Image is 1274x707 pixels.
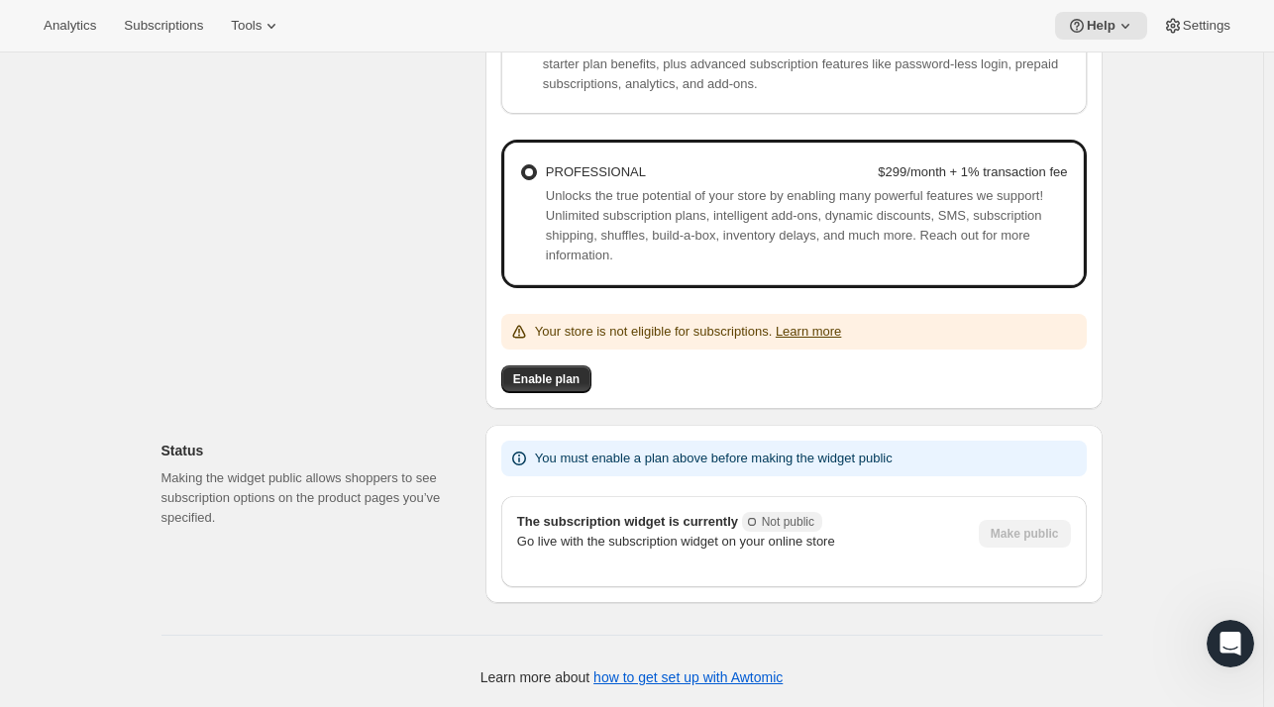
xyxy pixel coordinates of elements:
span: Subscriptions [124,18,203,34]
div: Oh and if you haven't already or prefer to do it yourself, make sure you complete the steps in Aw... [32,318,309,415]
button: Gif picker [62,536,78,552]
span: Settings [1183,18,1230,34]
div: Hey [PERSON_NAME] 👋Welcome to the Awtomic Family! 🙌We are so happy you're here. Please let me kno... [16,52,325,553]
p: You must enable a plan above before making the widget public [535,449,893,468]
button: Send a message… [340,528,372,559]
span: PROFESSIONAL [546,164,646,179]
p: Go live with the subscription widget on your online store [517,532,963,552]
button: Tools [219,12,293,40]
textarea: Message… [17,494,379,528]
div: PS. Also, feel free to to go over your needs & goals with Awtomic Subscriptions [32,483,309,542]
button: Upload attachment [94,536,110,552]
button: Home [346,8,383,46]
h1: Fin [96,19,120,34]
div: Hey [PERSON_NAME] 👋 [32,64,309,84]
a: Learn more [776,324,841,339]
div: We are so happy you're here. Please let me know if you need help getting things set up with your ... [32,123,309,200]
p: Learn more about [480,667,784,687]
button: Scroll to bottom [181,448,215,481]
img: Profile image for Fin [56,11,88,43]
div: Welcome to the Awtomic Family! 🙌 [32,94,309,114]
iframe: Intercom live chat [1207,620,1254,667]
span: Tools [231,18,262,34]
p: Your store is not eligible for subscriptions. [535,322,842,342]
p: Making the widget public allows shoppers to see subscription options on the product pages you’ve ... [161,468,454,528]
button: Analytics [32,12,108,40]
span: Analytics [44,18,96,34]
button: Emoji picker [31,536,47,552]
h2: Status [161,441,454,460]
span: The subscription widget is currently [517,514,822,529]
button: Help [1055,12,1147,40]
button: go back [13,8,51,46]
span: Help [1087,18,1115,34]
button: Enable plan [501,365,591,393]
button: Subscriptions [112,12,215,40]
span: Not public [762,514,814,530]
div: We're happy to provide you with our FREE white glove setup and some style customizations of your ... [32,211,309,308]
a: how to get set up with Awtomic [593,669,783,685]
span: Enable plan [513,371,580,387]
strong: $299/month + 1% transaction fee [878,164,1067,179]
button: Settings [1151,12,1242,40]
span: Enhance your business with both build-a-box and subscription options. Includes all box-starter pl... [543,37,1058,91]
span: Unlocks the true potential of your store by enabling many powerful features we support! Unlimited... [546,188,1043,262]
div: Cheers, [32,425,309,445]
div: Emily says… [16,52,380,568]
